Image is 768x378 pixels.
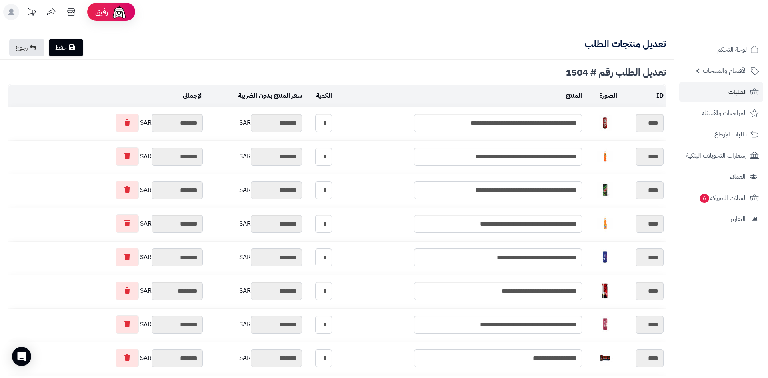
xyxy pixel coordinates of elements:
div: SAR [207,215,302,233]
img: logo-2.png [714,22,760,39]
a: رجوع [9,39,44,56]
div: SAR [10,349,203,367]
span: لوحة التحكم [717,44,747,55]
div: Open Intercom Messenger [12,347,31,366]
img: 1747640239-25a46a9b-edab-41b6-ad33-6235d96e-40x40.jpg [597,216,613,232]
img: 1747574773-e61c9a19-4e83-4320-9f6a-9483b2a3-40x40.jpg [597,148,613,164]
img: 1747517517-f85b5201-d493-429b-b138-9978c401-40x40.jpg [597,115,613,131]
a: إشعارات التحويلات البنكية [679,146,763,165]
div: SAR [10,214,203,233]
a: الطلبات [679,82,763,102]
div: SAR [10,181,203,199]
a: السلات المتروكة6 [679,188,763,208]
img: 1748063293-q1iy0t1r5bonHp0OJCEU3vq0nt0PM56U-40x40.jpg [597,316,613,332]
span: السلات المتروكة [699,192,747,204]
td: ID [619,85,666,107]
a: التقارير [679,210,763,229]
span: العملاء [730,171,746,182]
div: SAR [10,114,203,132]
td: الصورة [584,85,619,107]
div: SAR [10,315,203,334]
div: تعديل الطلب رقم # 1504 [8,68,666,77]
td: سعر المنتج بدون الضريبة [205,85,304,107]
a: حفظ [49,39,83,56]
span: طلبات الإرجاع [714,129,747,140]
span: التقارير [730,214,746,225]
span: الأقسام والمنتجات [703,65,747,76]
span: رفيق [95,7,108,17]
span: إشعارات التحويلات البنكية [686,150,747,161]
td: المنتج [334,85,584,107]
td: الكمية [304,85,334,107]
a: العملاء [679,167,763,186]
img: 1758195745-WhatsApp%20Image%202025-09-18%20at%202.35.34%20PM-40x40.jpeg [597,350,613,366]
a: تحديثات المنصة [21,4,41,22]
img: 1747642626-WsalUpPO4J2ug7KLkX4Gt5iU1jt5AZZo-40x40.jpg [597,249,613,265]
div: SAR [10,248,203,266]
img: 1747743563-71AeUbLq7SL._AC_SL1500-40x40.jpg [597,283,613,299]
div: SAR [207,148,302,166]
div: SAR [207,114,302,132]
span: الطلبات [728,86,747,98]
div: SAR [207,181,302,199]
div: SAR [207,316,302,334]
div: SAR [207,248,302,266]
span: 6 [700,194,709,203]
b: تعديل منتجات الطلب [584,37,666,51]
img: 1747589449-eEOsKJiB4F4Qma4ScYfF0w0O3YO6UDZQ-40x40.jpg [597,182,613,198]
div: SAR [207,282,302,300]
div: SAR [207,349,302,367]
td: الإجمالي [8,85,205,107]
a: المراجعات والأسئلة [679,104,763,123]
a: لوحة التحكم [679,40,763,59]
a: طلبات الإرجاع [679,125,763,144]
div: SAR [10,147,203,166]
div: SAR [10,282,203,300]
span: المراجعات والأسئلة [702,108,747,119]
img: ai-face.png [111,4,127,20]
